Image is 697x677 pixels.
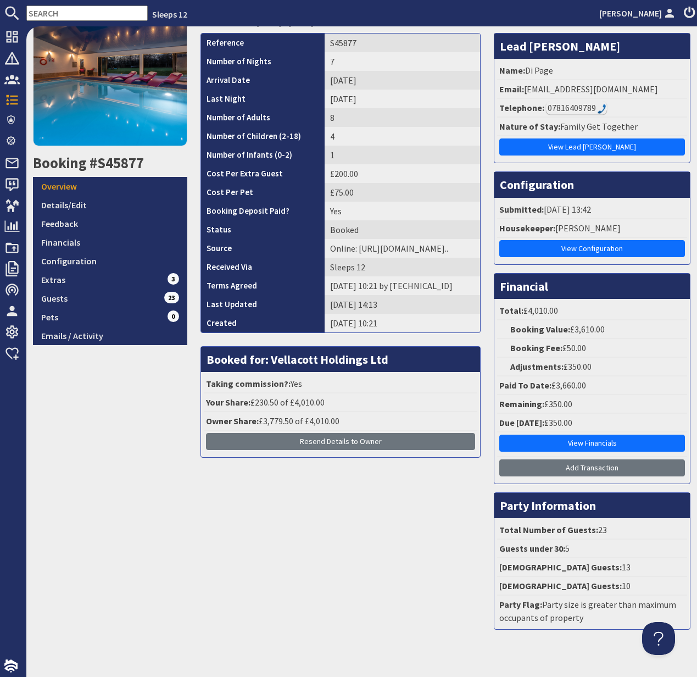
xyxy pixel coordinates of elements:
[201,295,324,314] th: Last Updated
[642,622,675,655] iframe: Toggle Customer Support
[33,177,187,196] a: Overview
[497,596,687,626] li: Party size is greater than maximum occupants of property
[152,9,187,20] a: Sleeps 12
[33,270,187,289] a: Extras3
[325,164,481,183] td: £200.00
[33,326,187,345] a: Emails / Activity
[201,164,324,183] th: Cost Per Extra Guest
[598,104,606,114] img: hfpfyWBK5wQHBAGPgDf9c6qAYOxxMAAAAASUVORK5CYII=
[325,146,481,164] td: 1
[499,121,560,132] strong: Nature of Stay:
[499,138,685,156] a: View Lead [PERSON_NAME]
[26,5,148,21] input: SEARCH
[497,395,687,414] li: £350.00
[206,415,259,426] strong: Owner Share:
[497,201,687,219] li: [DATE] 13:42
[4,659,18,673] img: staytech_i_w-64f4e8e9ee0a9c174fd5317b4b171b261742d2d393467e5bdba4413f4f884c10.svg
[325,183,481,202] td: £75.00
[325,220,481,239] td: Booked
[499,65,525,76] strong: Name:
[164,292,180,303] span: 23
[499,84,524,95] strong: Email:
[201,276,324,295] th: Terms Agreed
[201,239,324,258] th: Source
[499,223,555,234] strong: Housekeeper:
[201,71,324,90] th: Arrival Date
[325,202,481,220] td: Yes
[497,118,687,136] li: Family Get Together
[325,52,481,71] td: 7
[33,252,187,270] a: Configuration
[497,219,687,238] li: [PERSON_NAME]
[499,380,551,391] strong: Paid To Date:
[325,127,481,146] td: 4
[599,7,677,20] a: [PERSON_NAME]
[499,398,544,409] strong: Remaining:
[325,276,481,295] td: [DATE] 10:21 by [TECHNICAL_ID]
[206,433,475,450] button: Resend Details to Owner
[206,397,250,408] strong: Your Share:
[300,436,382,446] span: Resend Details to Owner
[499,580,622,591] strong: [DEMOGRAPHIC_DATA] Guests:
[325,295,481,314] td: [DATE] 14:13
[497,558,687,577] li: 13
[201,146,324,164] th: Number of Infants (0-2)
[33,308,187,326] a: Pets0
[499,240,685,257] a: View Configuration
[497,302,687,320] li: £4,010.00
[168,273,180,284] span: 3
[546,101,607,114] div: Call: 07816409789
[33,289,187,308] a: Guests23
[201,183,324,202] th: Cost Per Pet
[494,274,690,299] h3: Financial
[206,378,291,389] strong: Taking commission?:
[325,71,481,90] td: [DATE]
[510,324,570,335] strong: Booking Value:
[497,62,687,80] li: Di Page
[499,435,685,452] a: View Financials
[201,347,480,372] h3: Booked for: Vellacott Holdings Ltd
[257,282,266,291] i: Agreements were checked at the time of signing booking terms:<br>- I AGREE to take out appropriat...
[494,493,690,518] h3: Party Information
[201,127,324,146] th: Number of Children (2-18)
[494,172,690,197] h3: Configuration
[510,342,562,353] strong: Booking Fee:
[33,196,187,214] a: Details/Edit
[33,214,187,233] a: Feedback
[325,239,481,258] td: Online: https://www.groupstays.co.uk/properties/ham-bottom/calendar
[201,314,324,332] th: Created
[499,459,685,476] a: Add Transaction
[201,34,324,52] th: Reference
[325,258,481,276] td: Sleeps 12
[510,361,564,372] strong: Adjustments:
[497,80,687,99] li: [EMAIL_ADDRESS][DOMAIN_NAME]
[499,102,544,113] strong: Telephone:
[499,204,544,215] strong: Submitted:
[33,154,187,172] h2: Booking #S45877
[499,524,598,535] strong: Total Number of Guests:
[201,52,324,71] th: Number of Nights
[499,305,523,316] strong: Total:
[499,599,542,610] strong: Party Flag:
[499,543,565,554] strong: Guests under 30:
[201,258,324,276] th: Received Via
[497,521,687,540] li: 23
[497,376,687,395] li: £3,660.00
[497,339,687,358] li: £50.00
[201,108,324,127] th: Number of Adults
[204,375,477,393] li: Yes
[201,220,324,239] th: Status
[325,90,481,108] td: [DATE]
[325,34,481,52] td: S45877
[325,314,481,332] td: [DATE] 10:21
[497,414,687,432] li: £350.00
[497,577,687,596] li: 10
[204,393,477,412] li: £230.50 of £4,010.00
[497,320,687,339] li: £3,610.00
[201,90,324,108] th: Last Night
[204,412,477,431] li: £3,779.50 of £4,010.00
[168,310,180,321] span: 0
[497,358,687,376] li: £350.00
[201,202,324,220] th: Booking Deposit Paid?
[499,562,622,573] strong: [DEMOGRAPHIC_DATA] Guests:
